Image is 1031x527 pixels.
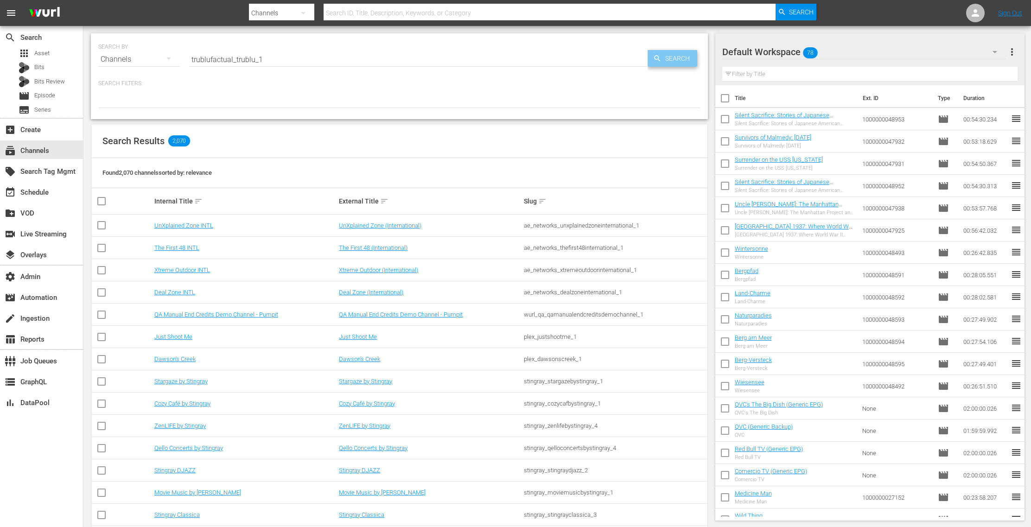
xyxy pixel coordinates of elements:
[524,489,706,496] div: stingray_moviemusicbystingray_1
[938,225,949,236] span: Episode
[1011,491,1022,502] span: reorder
[859,108,935,130] td: 1000000048953
[5,208,16,219] span: VOD
[735,312,772,319] a: Naturparadies
[735,232,855,238] div: [GEOGRAPHIC_DATA] 1937: Where World War II Began
[960,197,1011,219] td: 00:53:57.768
[859,375,935,397] td: 1000000048492
[1011,380,1022,391] span: reorder
[648,50,697,67] button: Search
[938,158,949,169] span: Episode
[339,311,463,318] a: QA Manual End Credits Demo Channel - Pumpit
[938,203,949,214] span: Episode
[339,267,418,273] a: Xtreme Outdoor (International)
[1011,247,1022,258] span: reorder
[735,343,772,349] div: Berg am Meer
[1011,224,1022,235] span: reorder
[154,196,337,207] div: Internal Title
[154,222,213,229] a: UnXplained Zone INTL
[154,467,196,474] a: Stingray DJAZZ
[735,379,764,386] a: Wiesensee
[960,442,1011,464] td: 02:00:00.026
[735,321,772,327] div: Naturparadies
[339,422,390,429] a: ZenLIFE by Stingray
[524,196,706,207] div: Slug
[859,330,935,353] td: 1000000048594
[5,356,16,367] span: Job Queues
[662,50,697,67] span: Search
[859,353,935,375] td: 1000000048595
[5,145,16,156] span: Channels
[960,241,1011,264] td: 00:26:42.835
[5,249,16,260] span: Overlays
[154,244,199,251] a: The First 48 INTL
[960,308,1011,330] td: 00:27:49.902
[524,511,706,518] div: stingray_stingrayclassica_3
[19,48,30,59] span: Asset
[938,180,949,191] span: Episode
[859,219,935,241] td: 1000000047925
[960,464,1011,486] td: 02:00:00.026
[938,292,949,303] span: Episode
[859,442,935,464] td: None
[22,2,67,24] img: ans4CAIJ8jUAAAAAAAAAAAAAAAAAAAAAAAAgQb4GAAAAAAAAAAAAAAAAAAAAAAAAJMjXAAAAAAAAAAAAAAAAAAAAAAAAgAT5G...
[735,290,770,297] a: Land-Charme
[154,267,210,273] a: Xtreme Outdoor INTL
[1011,447,1022,458] span: reorder
[524,422,706,429] div: stingray_zenlifebystingray_4
[339,196,521,207] div: External Title
[735,223,854,237] a: [GEOGRAPHIC_DATA] 1937: Where World War II Began
[154,333,192,340] a: Just Shoot Me
[938,425,949,436] span: Episode
[735,356,772,363] a: Berg-Versteck
[735,454,803,460] div: Red Bull TV
[859,397,935,419] td: None
[380,197,388,205] span: sort
[960,419,1011,442] td: 01:59:59.992
[1011,269,1022,280] span: reorder
[1011,336,1022,347] span: reorder
[5,292,16,303] span: Automation
[102,169,212,176] span: Found 2,070 channels sorted by: relevance
[154,511,200,518] a: Stingray Classica
[34,49,50,58] span: Asset
[857,85,932,111] th: Ext. ID
[339,511,384,518] a: Stingray Classica
[6,7,17,19] span: menu
[735,187,855,193] div: Silent Sacrifice: Stories of Japanese American Incarceration - Part 1
[1011,202,1022,213] span: reorder
[735,512,763,519] a: Wild Thing
[735,276,758,282] div: Bergpfad
[960,175,1011,197] td: 00:54:30.313
[34,77,65,86] span: Bits Review
[154,378,208,385] a: Stargaze by Stingray
[98,80,700,88] p: Search Filters:
[735,365,772,371] div: Berg-Versteck
[5,32,16,43] span: Search
[524,244,706,251] div: ae_networks_thefirst48international_1
[859,130,935,152] td: 1000000047932
[960,108,1011,130] td: 00:54:30.234
[960,219,1011,241] td: 00:56:42.032
[1011,469,1022,480] span: reorder
[859,241,935,264] td: 1000000048493
[339,222,421,229] a: UnXplained Zone (International)
[938,492,949,503] span: Episode
[938,514,949,525] span: Episode
[19,62,30,73] div: Bits
[5,124,16,135] span: Create
[735,254,768,260] div: Wintersonne
[1011,425,1022,436] span: reorder
[960,486,1011,508] td: 00:23:58.207
[735,334,772,341] a: Berg am Meer
[735,178,833,192] a: Silent Sacrifice: Stories of Japanese American Incarceration - Part 1
[1011,113,1022,124] span: reorder
[538,197,547,205] span: sort
[1011,313,1022,324] span: reorder
[339,489,426,496] a: Movie Music by [PERSON_NAME]
[1011,358,1022,369] span: reorder
[1011,291,1022,302] span: reorder
[859,152,935,175] td: 1000000047931
[859,464,935,486] td: None
[958,85,1013,111] th: Duration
